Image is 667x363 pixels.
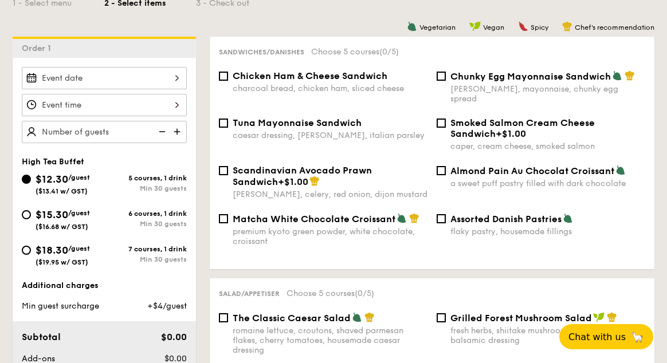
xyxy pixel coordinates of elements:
img: icon-chef-hat.a58ddaea.svg [409,213,419,223]
span: Chicken Ham & Cheese Sandwich [233,70,387,81]
span: Grilled Forest Mushroom Salad [450,313,592,323]
input: Event time [22,94,187,116]
span: /guest [68,173,90,181]
img: icon-chef-hat.a58ddaea.svg [562,21,572,31]
img: icon-vegan.f8ff3823.svg [593,312,605,322]
input: Assorted Danish Pastriesflaky pastry, housemade fillings [437,214,446,223]
input: Number of guests [22,121,187,143]
span: Assorted Danish Pastries [450,214,562,224]
span: ($19.95 w/ GST) [36,258,88,266]
div: a sweet puff pastry filled with dark chocolate [450,179,645,188]
img: icon-add.58712e84.svg [170,121,187,143]
img: icon-spicy.37a8142b.svg [518,21,528,31]
input: Matcha White Chocolate Croissantpremium kyoto green powder, white chocolate, croissant [219,214,228,223]
span: Choose 5 courses [311,47,399,57]
span: Vegetarian [419,23,456,31]
img: icon-chef-hat.a58ddaea.svg [625,70,635,81]
div: charcoal bread, chicken ham, sliced cheese [233,84,427,93]
img: icon-vegetarian.fe4039eb.svg [407,21,417,31]
input: Almond Pain Au Chocolat Croissanta sweet puff pastry filled with dark chocolate [437,166,446,175]
span: Chunky Egg Mayonnaise Sandwich [450,71,611,82]
span: Chat with us [568,332,626,342]
img: icon-chef-hat.a58ddaea.svg [309,176,320,186]
span: Smoked Salmon Cream Cheese Sandwich [450,117,595,139]
input: $15.30/guest($16.68 w/ GST)6 courses, 1 drinkMin 30 guests [22,210,31,219]
div: Min 30 guests [104,255,187,263]
div: fresh herbs, shiitake mushroom, king oyster, balsamic dressing [450,326,645,345]
input: Chicken Ham & Cheese Sandwichcharcoal bread, chicken ham, sliced cheese [219,72,228,81]
img: icon-chef-hat.a58ddaea.svg [607,312,617,322]
div: Min 30 guests [104,184,187,192]
div: 6 courses, 1 drink [104,210,187,218]
div: caper, cream cheese, smoked salmon [450,141,645,151]
input: $12.30/guest($13.41 w/ GST)5 courses, 1 drinkMin 30 guests [22,175,31,184]
span: $0.00 [161,332,187,342]
span: Salad/Appetiser [219,290,280,298]
span: $18.30 [36,244,68,257]
span: $15.30 [36,208,68,221]
span: Scandinavian Avocado Prawn Sandwich [233,165,372,187]
span: Sandwiches/Danishes [219,48,304,56]
span: +$1.00 [278,176,308,187]
span: Order 1 [22,44,56,53]
img: icon-vegetarian.fe4039eb.svg [397,213,407,223]
span: The Classic Caesar Salad [233,313,351,323]
img: icon-vegetarian.fe4039eb.svg [352,312,362,322]
img: icon-chef-hat.a58ddaea.svg [364,312,375,322]
span: +$4/guest [147,301,187,311]
img: icon-vegetarian.fe4039eb.svg [612,70,622,81]
div: flaky pastry, housemade fillings [450,227,645,236]
div: 7 courses, 1 drink [104,245,187,253]
div: 5 courses, 1 drink [104,174,187,182]
span: Almond Pain Au Chocolat Croissant [450,165,614,176]
input: $18.30/guest($19.95 w/ GST)7 courses, 1 drinkMin 30 guests [22,246,31,255]
span: High Tea Buffet [22,157,84,167]
span: $12.30 [36,173,68,186]
div: [PERSON_NAME], mayonnaise, chunky egg spread [450,84,645,104]
div: romaine lettuce, croutons, shaved parmesan flakes, cherry tomatoes, housemade caesar dressing [233,326,427,355]
span: +$1.00 [496,128,526,139]
span: Subtotal [22,332,61,342]
span: Spicy [531,23,548,31]
button: Chat with us🦙 [559,324,653,349]
input: Scandinavian Avocado Prawn Sandwich+$1.00[PERSON_NAME], celery, red onion, dijon mustard [219,166,228,175]
span: 🦙 [630,330,644,344]
input: Grilled Forest Mushroom Saladfresh herbs, shiitake mushroom, king oyster, balsamic dressing [437,313,446,322]
span: Tuna Mayonnaise Sandwich [233,117,362,128]
input: Event date [22,67,187,89]
input: Chunky Egg Mayonnaise Sandwich[PERSON_NAME], mayonnaise, chunky egg spread [437,72,446,81]
div: premium kyoto green powder, white chocolate, croissant [233,227,427,246]
img: icon-vegetarian.fe4039eb.svg [563,213,573,223]
div: caesar dressing, [PERSON_NAME], italian parsley [233,131,427,140]
span: (0/5) [355,289,374,298]
img: icon-vegan.f8ff3823.svg [469,21,481,31]
span: /guest [68,244,90,252]
span: Matcha White Chocolate Croissant [233,214,395,224]
img: icon-reduce.1d2dbef1.svg [152,121,170,143]
div: Additional charges [22,280,187,291]
span: Choose 5 courses [287,289,374,298]
span: Min guest surcharge [22,301,99,311]
span: Vegan [483,23,504,31]
div: [PERSON_NAME], celery, red onion, dijon mustard [233,190,427,199]
img: icon-vegetarian.fe4039eb.svg [615,165,626,175]
span: ($13.41 w/ GST) [36,187,88,195]
input: Smoked Salmon Cream Cheese Sandwich+$1.00caper, cream cheese, smoked salmon [437,119,446,128]
span: ($16.68 w/ GST) [36,223,88,231]
span: /guest [68,209,90,217]
div: Min 30 guests [104,220,187,228]
span: Chef's recommendation [575,23,654,31]
input: The Classic Caesar Saladromaine lettuce, croutons, shaved parmesan flakes, cherry tomatoes, house... [219,313,228,322]
input: Tuna Mayonnaise Sandwichcaesar dressing, [PERSON_NAME], italian parsley [219,119,228,128]
span: (0/5) [379,47,399,57]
